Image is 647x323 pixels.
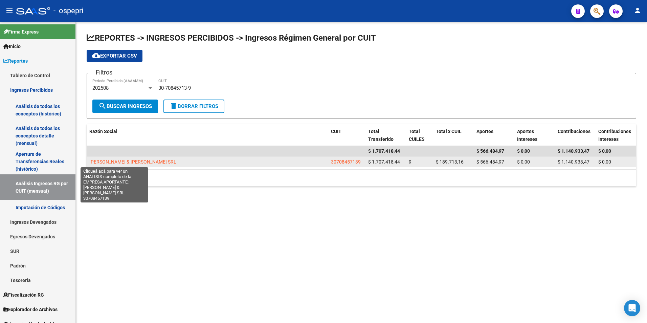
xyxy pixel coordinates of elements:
span: 9 [409,159,411,165]
span: Razón Social [89,129,117,134]
button: Buscar Ingresos [92,100,158,113]
span: 30708457139 [331,159,361,165]
datatable-header-cell: Total CUILES [406,124,433,147]
span: CUIT [331,129,341,134]
span: Reportes [3,57,28,65]
span: Fiscalización RG [3,291,44,299]
span: $ 0,00 [598,148,611,154]
span: Contribuciones [558,129,590,134]
h3: Filtros [92,68,116,77]
mat-icon: menu [5,6,14,15]
span: $ 189.713,16 [436,159,464,165]
span: - ospepri [53,3,83,18]
span: Total CUILES [409,129,425,142]
span: Exportar CSV [92,53,137,59]
mat-icon: person [633,6,642,15]
span: REPORTES -> INGRESOS PERCIBIDOS -> Ingresos Régimen General por CUIT [87,33,376,43]
span: $ 0,00 [517,159,530,165]
mat-icon: cloud_download [92,51,100,60]
datatable-header-cell: Razón Social [87,124,328,147]
button: Borrar Filtros [163,100,224,113]
span: Borrar Filtros [170,103,218,109]
span: Contribuciones Intereses [598,129,631,142]
span: $ 1.140.933,47 [558,148,589,154]
span: $ 1.140.933,47 [558,159,589,165]
span: $ 1.707.418,44 [368,148,400,154]
span: Buscar Ingresos [98,103,152,109]
span: $ 0,00 [598,159,611,165]
datatable-header-cell: Aportes [474,124,514,147]
span: Explorador de Archivos [3,306,58,313]
span: Total x CUIL [436,129,462,134]
datatable-header-cell: Contribuciones Intereses [596,124,636,147]
datatable-header-cell: Total x CUIL [433,124,474,147]
mat-icon: delete [170,102,178,110]
datatable-header-cell: CUIT [328,124,365,147]
span: $ 566.484,97 [476,148,504,154]
span: Aportes [476,129,493,134]
span: $ 1.707.418,44 [368,159,400,165]
div: Open Intercom Messenger [624,300,640,316]
span: Firma Express [3,28,39,36]
datatable-header-cell: Total Transferido [365,124,406,147]
span: $ 0,00 [517,148,530,154]
datatable-header-cell: Aportes Intereses [514,124,555,147]
span: $ 566.484,97 [476,159,504,165]
mat-icon: search [98,102,107,110]
span: Inicio [3,43,21,50]
button: Exportar CSV [87,50,142,62]
span: [PERSON_NAME] & [PERSON_NAME] SRL [89,159,176,165]
span: Aportes Intereses [517,129,537,142]
datatable-header-cell: Contribuciones [555,124,596,147]
span: Total Transferido [368,129,394,142]
span: 202508 [92,85,109,91]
